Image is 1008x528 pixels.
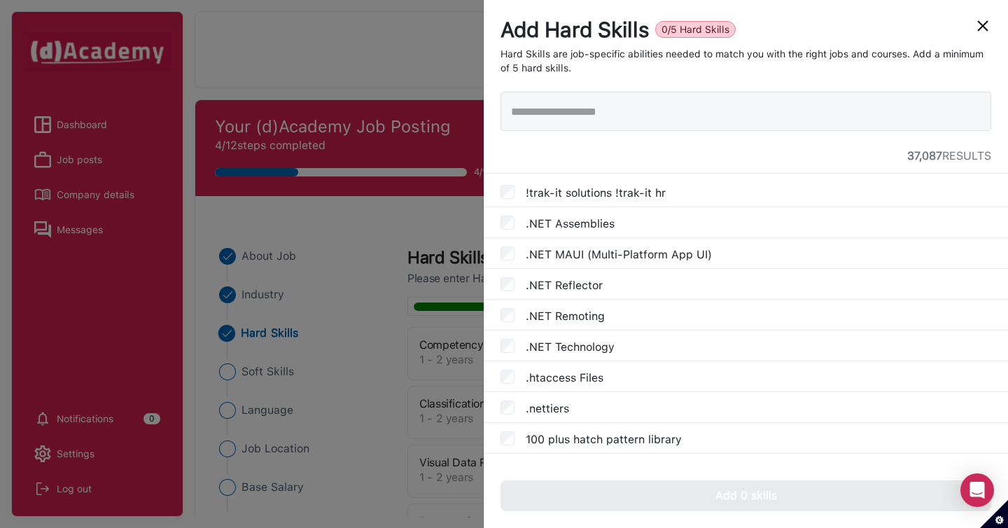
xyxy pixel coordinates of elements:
span: RESULTS [942,149,991,162]
span: 37,087 [907,149,942,162]
div: .NET MAUI (Multi-Platform App UI) [484,238,1008,269]
div: 0/5 Hard Skills [655,21,736,38]
div: 1003 uniform residential loan application [484,454,1008,485]
button: Set cookie preferences [980,500,1008,528]
div: .NET Assemblies [484,207,1008,238]
div: !trak-it solutions !trak-it hr [484,176,1008,207]
div: 100 plus hatch pattern library [484,423,1008,454]
div: Open Intercom Messenger [960,473,994,507]
div: Add 0 skills [715,487,777,504]
img: close [974,18,991,34]
button: Add 0 skills [500,480,991,511]
div: .nettiers [484,392,1008,423]
div: .NET Reflector [484,269,1008,300]
div: .NET Technology [484,331,1008,361]
div: .htaccess Files [484,361,1008,392]
div: Hard Skills are job-specific abilities needed to match you with the right jobs and courses. Add a... [500,48,991,75]
div: .NET Remoting [484,300,1008,331]
div: Add Hard Skills [500,17,650,42]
